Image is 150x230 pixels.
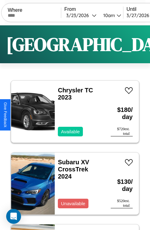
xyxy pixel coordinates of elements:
button: 3/23/2026 [64,12,98,19]
div: Give Feedback [3,102,7,127]
div: 10am [100,12,117,18]
a: Chrysler TC 2023 [58,87,93,101]
div: $ 520 est. total [111,199,133,208]
a: Subaru XV CrossTrek 2024 [58,159,89,180]
div: Open Intercom Messenger [6,209,21,224]
p: Available [61,127,80,136]
div: 3 / 23 / 2026 [66,12,92,18]
button: 10am [98,12,123,19]
label: From [64,7,123,12]
h3: $ 180 / day [111,100,133,127]
label: Where [8,7,61,13]
p: Unavailable [61,199,85,208]
div: $ 720 est. total [111,127,133,136]
h3: $ 130 / day [111,172,133,199]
